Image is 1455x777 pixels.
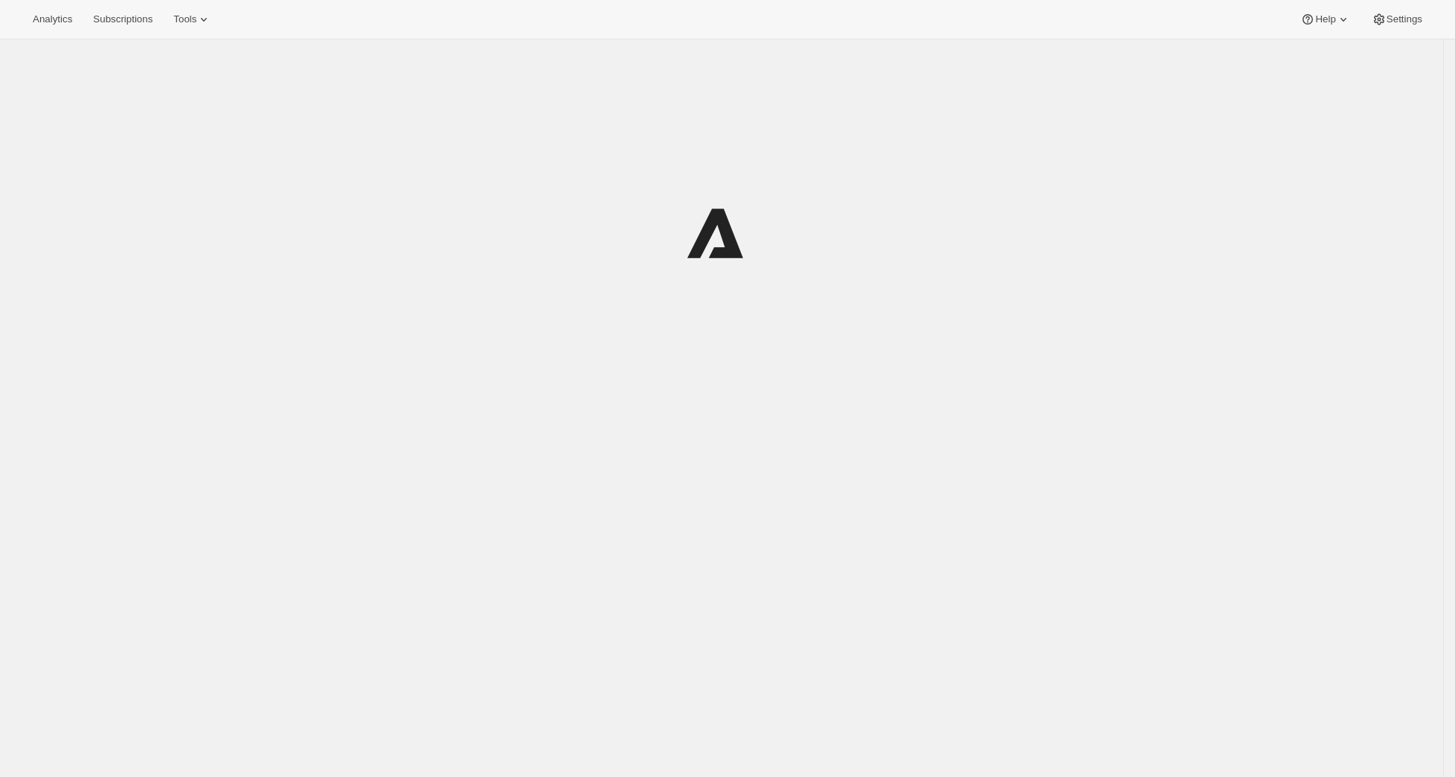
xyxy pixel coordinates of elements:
[1291,9,1359,30] button: Help
[1315,13,1335,25] span: Help
[33,13,72,25] span: Analytics
[84,9,161,30] button: Subscriptions
[173,13,196,25] span: Tools
[1363,9,1431,30] button: Settings
[164,9,220,30] button: Tools
[24,9,81,30] button: Analytics
[1387,13,1422,25] span: Settings
[93,13,152,25] span: Subscriptions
